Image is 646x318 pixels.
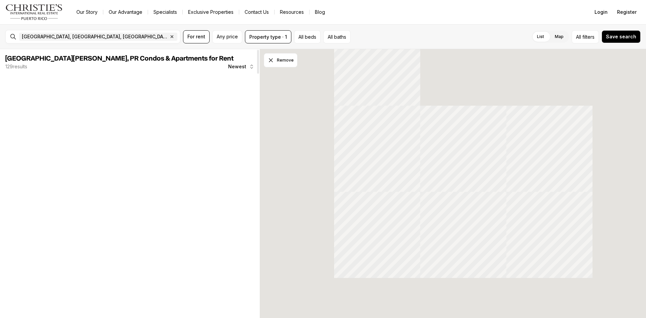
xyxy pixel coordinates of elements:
label: Map [549,31,569,43]
button: Allfilters [572,30,599,43]
button: Dismiss drawing [264,53,297,67]
img: logo [5,4,63,20]
span: Save search [606,34,636,39]
button: Save search [602,30,641,43]
button: Login [590,5,612,19]
span: [GEOGRAPHIC_DATA], [GEOGRAPHIC_DATA], [GEOGRAPHIC_DATA] [22,34,168,39]
span: Any price [217,34,238,39]
button: Newest [224,60,258,73]
span: Newest [228,64,246,69]
label: List [532,31,549,43]
span: [GEOGRAPHIC_DATA][PERSON_NAME], PR Condos & Apartments for Rent [5,55,234,62]
span: For rent [187,34,205,39]
button: Contact Us [239,7,274,17]
p: 129 results [5,64,27,69]
button: All beds [294,30,321,43]
button: All baths [323,30,351,43]
button: Register [613,5,641,19]
a: Resources [275,7,309,17]
span: Login [595,9,608,15]
button: Property type · 1 [245,30,291,43]
a: Blog [310,7,330,17]
a: Our Advantage [103,7,148,17]
a: Specialists [148,7,182,17]
button: For rent [183,30,210,43]
a: Exclusive Properties [183,7,239,17]
span: Register [617,9,637,15]
span: All [576,33,581,40]
a: Our Story [71,7,103,17]
button: Any price [212,30,242,43]
span: filters [582,33,595,40]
